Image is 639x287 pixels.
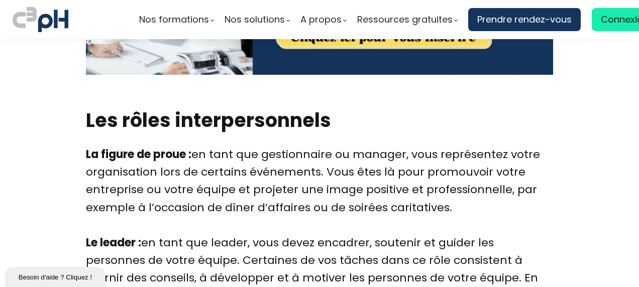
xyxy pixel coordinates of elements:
[139,12,209,27] span: Nos formations
[86,107,553,133] h2: Les rôles interpersonnels
[13,5,68,34] img: logo C3PH
[357,12,453,27] span: Ressources gratuites
[300,12,342,27] span: A propos
[86,147,191,162] b: La figure de proue :
[86,146,553,234] div: en tant que gestionnaire ou manager, vous représentez votre organisation lors de certains événeme...
[86,235,141,250] b: Le leader :
[468,8,581,31] a: Prendre rendez-vous
[225,12,285,27] span: Nos solutions
[477,12,572,27] span: Prendre rendez-vous
[5,265,108,287] iframe: chat widget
